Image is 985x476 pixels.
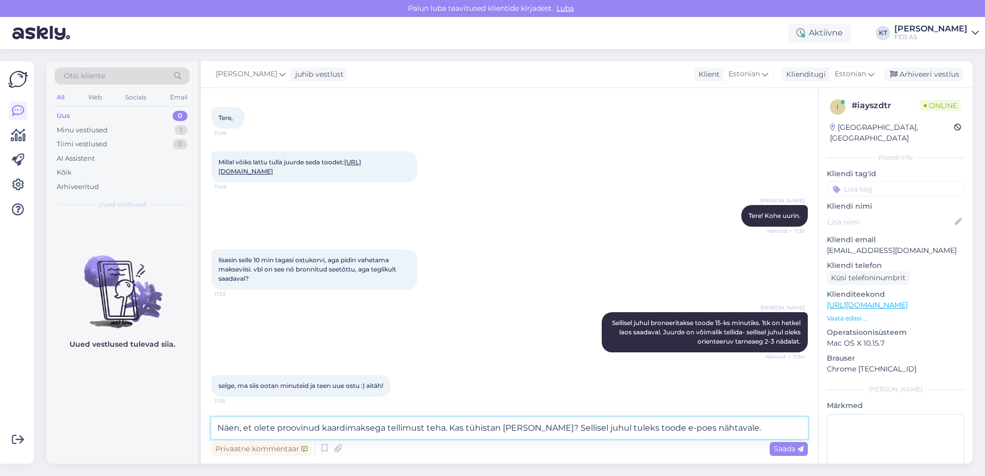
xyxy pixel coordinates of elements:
[827,260,964,271] p: Kliendi telefon
[894,25,967,33] div: [PERSON_NAME]
[827,400,964,411] p: Märkmed
[827,234,964,245] p: Kliendi email
[612,319,802,345] span: Sellisel juhul broneeritakse toode 15-ks minutiks. 1tk on hetkel laos saadaval. Juurde on võimali...
[57,167,72,178] div: Kõik
[827,216,953,228] input: Lisa nimi
[218,382,383,389] span: selge, ma siis ootan minuteid ja teen uue ostu :) aitäh!
[211,442,312,456] div: Privaatne kommentaar
[8,70,28,89] img: Askly Logo
[884,67,963,81] div: Arhiveeri vestlus
[766,227,805,235] span: Nähtud ✓ 11:51
[218,114,233,122] span: Tere,
[894,33,967,41] div: FEB AS
[827,168,964,179] p: Kliendi tag'id
[760,197,805,205] span: [PERSON_NAME]
[64,71,105,81] span: Otsi kliente
[214,129,253,137] span: 11:49
[774,444,804,453] span: Saada
[218,158,361,175] span: Millal võiks lattu tulla juurde seda toodet:
[837,103,839,111] span: i
[57,139,107,149] div: Tiimi vestlused
[788,24,851,42] div: Aktiivne
[760,304,805,312] span: [PERSON_NAME]
[827,338,964,349] p: Mac OS X 10.15.7
[57,111,70,121] div: Uus
[694,69,720,80] div: Klient
[827,364,964,375] p: Chrome [TECHNICAL_ID]
[214,397,253,405] span: 11:55
[827,300,908,310] a: [URL][DOMAIN_NAME]
[827,385,964,394] div: [PERSON_NAME]
[827,201,964,212] p: Kliendi nimi
[766,353,805,361] span: Nähtud ✓ 11:54
[782,69,826,80] div: Klienditugi
[216,69,277,80] span: [PERSON_NAME]
[70,339,175,350] p: Uued vestlused tulevad siia.
[86,91,104,104] div: Web
[57,154,95,164] div: AI Assistent
[46,237,198,330] img: No chats
[827,327,964,338] p: Operatsioonisüsteem
[728,69,760,80] span: Estonian
[168,91,190,104] div: Email
[211,417,808,439] textarea: Näen, et olete proovinud kaardimaksega tellimust teha. Kas tühistan [PERSON_NAME]? Sellisel juhul...
[57,182,99,192] div: Arhiveeritud
[749,212,801,219] span: Tere! Kohe uurin.
[173,139,188,149] div: 0
[553,4,577,13] span: Luba
[214,290,253,298] span: 11:53
[57,125,108,135] div: Minu vestlused
[827,353,964,364] p: Brauser
[827,289,964,300] p: Klienditeekond
[123,91,148,104] div: Socials
[920,100,961,111] span: Online
[894,25,979,41] a: [PERSON_NAME]FEB AS
[827,271,910,285] div: Küsi telefoninumbrit
[175,125,188,135] div: 1
[291,69,344,80] div: juhib vestlust
[827,314,964,323] p: Vaata edasi ...
[876,26,890,40] div: KT
[173,111,188,121] div: 0
[827,181,964,197] input: Lisa tag
[218,256,398,282] span: lisasin selle 10 min tagasi ostukorvi, aga pidin vahetama makseviisi. vbl on see nö bronnitud see...
[55,91,66,104] div: All
[98,200,146,209] span: Uued vestlused
[827,245,964,256] p: [EMAIL_ADDRESS][DOMAIN_NAME]
[830,122,954,144] div: [GEOGRAPHIC_DATA], [GEOGRAPHIC_DATA]
[835,69,866,80] span: Estonian
[852,99,920,112] div: # iayszdtr
[214,183,253,191] span: 11:49
[827,153,964,162] div: Kliendi info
